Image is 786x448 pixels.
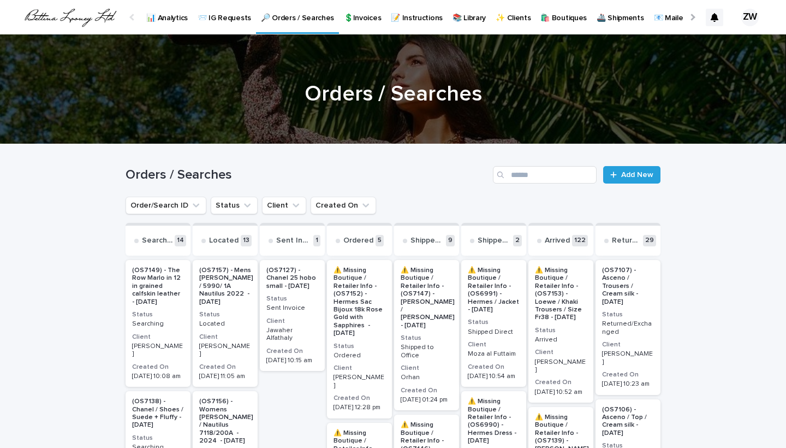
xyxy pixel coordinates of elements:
[602,370,654,379] h3: Created On
[199,267,253,306] p: (OS7157) - Mens [PERSON_NAME] / 5990/ 1A Nautilus 2022 - [DATE]
[468,318,520,327] h3: Status
[602,350,654,366] p: [PERSON_NAME]
[401,364,452,373] h3: Client
[132,434,184,443] h3: Status
[401,374,452,381] p: Orhan
[401,386,452,395] h3: Created On
[327,260,392,418] a: ⚠️ Missing Boutique / Retailer Info - (OS7152) - Hermes Sac Bijoux 18k Rose Gold with Sapphires -...
[241,235,252,246] p: 13
[493,166,597,184] input: Search
[468,328,520,336] p: Shipped Direct
[266,347,318,356] h3: Created On
[468,363,520,372] h3: Created On
[22,7,118,28] img: QrlGXtfQB20I3e430a3E
[468,398,520,445] p: ⚠️ Missing Boutique / Retailer Info - (OS6990) - Hermes Dress - [DATE]
[446,235,455,246] p: 9
[602,340,654,349] h3: Client
[741,9,759,26] div: ZW
[545,236,570,245] p: Arrived
[132,267,184,306] p: (OS7149) - The Row Marlo in 12 in grained calfskin leather - [DATE]
[334,364,385,373] h3: Client
[535,348,587,357] h3: Client
[260,260,325,371] a: (OS7127) - Chanel 25 hobo small - [DATE]StatusSent InvoiceClientJawaher AlfathalyCreated On[DATE]...
[266,304,318,312] p: Sent Invoice
[401,267,455,329] p: ⚠️ Missing Boutique / Retailer Info - (OS7147) - [PERSON_NAME] / [PERSON_NAME] - [DATE]
[401,396,452,404] p: [DATE] 01:24 pm
[199,320,251,328] p: Located
[132,363,184,372] h3: Created On
[132,373,184,380] p: [DATE] 10:08 am
[468,373,520,380] p: [DATE] 10:54 am
[602,406,654,438] p: (OS7106) - Asceno / Top / Cream silk - [DATE]
[572,235,588,246] p: 122
[126,260,190,387] a: (OS7149) - The Row Marlo in 12 in grained calfskin leather - [DATE]StatusSearchingClient[PERSON_N...
[313,235,320,246] p: 1
[276,236,311,245] p: Sent Invoice
[266,267,318,290] p: (OS7127) - Chanel 25 hobo small - [DATE]
[401,344,452,359] p: Shipped to Office
[262,197,306,214] button: Client
[132,333,184,341] h3: Client
[199,398,253,445] p: (OS7156) - Womens [PERSON_NAME] / Nautilus 7118/200A - 2024 - [DATE]
[535,388,587,396] p: [DATE] 10:52 am
[602,267,654,306] p: (OS7107) - Asceno / Trousers / Cream silk - [DATE]
[602,310,654,319] h3: Status
[596,260,660,395] a: (OS7107) - Asceno / Trousers / Cream silk - [DATE]StatusReturned/ExchangedClient[PERSON_NAME]Crea...
[535,358,587,374] p: [PERSON_NAME]
[266,357,318,364] p: [DATE] 10:15 am
[602,320,654,336] p: Returned/Exchanged
[621,171,653,179] span: Add New
[211,197,258,214] button: Status
[478,236,511,245] p: Shipped Direct
[535,336,587,344] p: Arrived
[612,236,641,245] p: Returned/Exchanged
[376,235,384,246] p: 5
[334,404,385,411] p: [DATE] 12:28 pm
[175,235,186,246] p: 14
[311,197,376,214] button: Created On
[199,363,251,372] h3: Created On
[266,294,318,303] h3: Status
[334,352,385,359] p: Ordered
[528,260,593,403] a: ⚠️ Missing Boutique / Retailer Info - (OS7153) - Loewe / Khaki Trousers / Size Fr38 - [DATE]Statu...
[132,320,184,328] p: Searching
[468,350,520,358] p: Moza al Futtaim
[132,310,184,319] h3: Status
[602,380,654,388] p: [DATE] 10:23 am
[132,398,184,429] p: (OS7138) - Chanel / Shoes / Suede + Fluffy - [DATE]
[535,378,587,387] h3: Created On
[126,81,660,107] h1: Orders / Searches
[535,267,587,322] p: ⚠️ Missing Boutique / Retailer Info - (OS7153) - Loewe / Khaki Trousers / Size Fr38 - [DATE]
[142,236,172,245] p: Searching
[535,326,587,335] h3: Status
[199,343,251,358] p: [PERSON_NAME]
[468,340,520,349] h3: Client
[394,260,459,410] a: ⚠️ Missing Boutique / Retailer Info - (OS7147) - [PERSON_NAME] / [PERSON_NAME] - [DATE]StatusShip...
[334,342,385,351] h3: Status
[126,197,206,214] button: Order/Search ID
[193,260,258,387] a: (OS7157) - Mens [PERSON_NAME] / 5990/ 1A Nautilus 2022 - [DATE]StatusLocatedClient[PERSON_NAME]Cr...
[513,235,522,246] p: 2
[461,260,526,387] a: ⚠️ Missing Boutique / Retailer Info - (OS6991) - Hermes / Jacket - [DATE]StatusShipped DirectClie...
[343,236,373,245] p: Ordered
[132,343,184,358] p: [PERSON_NAME]
[209,236,239,245] p: Located
[410,236,444,245] p: Shipped to Office
[334,267,385,338] p: ⚠️ Missing Boutique / Retailer Info - (OS7152) - Hermes Sac Bijoux 18k Rose Gold with Sapphires -...
[266,317,318,326] h3: Client
[468,267,520,314] p: ⚠️ Missing Boutique / Retailer Info - (OS6991) - Hermes / Jacket - [DATE]
[334,394,385,403] h3: Created On
[199,310,251,319] h3: Status
[603,166,660,184] a: Add New
[126,167,489,183] h1: Orders / Searches
[401,334,452,343] h3: Status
